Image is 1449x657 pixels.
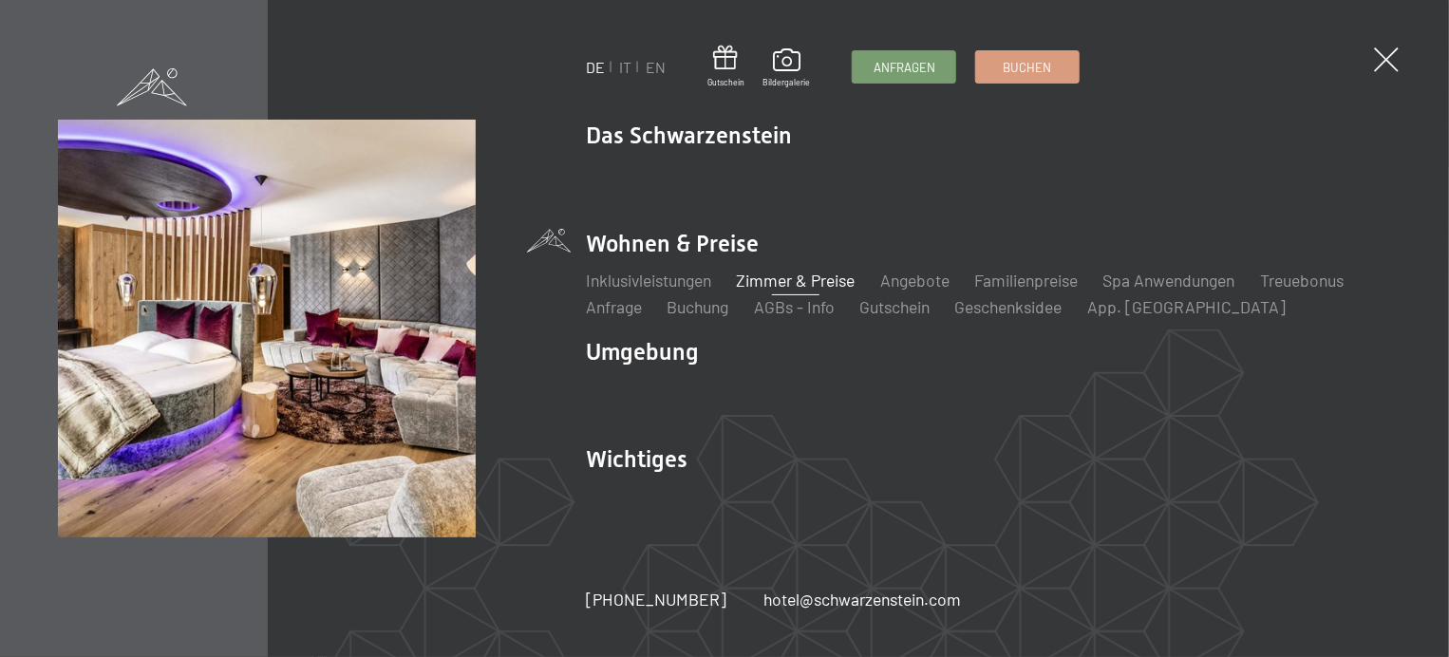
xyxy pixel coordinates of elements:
a: [PHONE_NUMBER] [586,588,726,611]
a: AGBs - Info [754,296,835,317]
a: Gutschein [859,296,930,317]
a: Zimmer & Preise [736,270,855,291]
span: Bildergalerie [762,77,810,88]
a: Anfrage [586,296,642,317]
a: Familienpreise [974,270,1078,291]
a: Angebote [880,270,950,291]
a: Geschenksidee [955,296,1063,317]
a: IT [619,58,631,76]
a: Anfragen [853,51,955,83]
span: Anfragen [874,59,935,76]
a: Spa Anwendungen [1103,270,1235,291]
a: hotel@schwarzenstein.com [763,588,961,611]
a: EN [646,58,666,76]
a: Inklusivleistungen [586,270,711,291]
a: App. [GEOGRAPHIC_DATA] [1087,296,1286,317]
a: DE [586,58,605,76]
span: Gutschein [707,77,744,88]
a: Treuebonus [1260,270,1344,291]
a: Gutschein [707,46,744,88]
span: Buchen [1003,59,1051,76]
span: [PHONE_NUMBER] [586,589,726,610]
a: Bildergalerie [762,48,810,88]
a: Buchen [976,51,1079,83]
a: Buchung [667,296,728,317]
